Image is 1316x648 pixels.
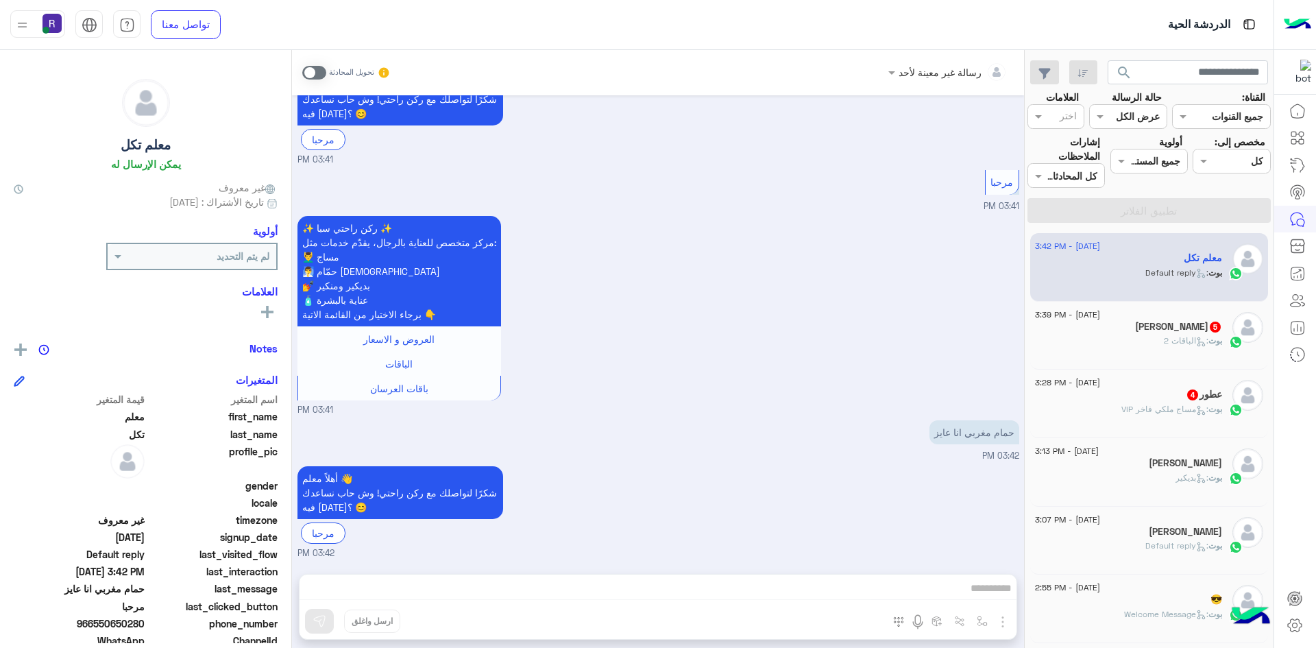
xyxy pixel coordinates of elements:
[301,523,345,544] div: مرحبا
[929,420,1019,444] p: 17/8/2025, 3:42 PM
[297,404,333,417] span: 03:41 PM
[249,342,278,355] h6: Notes
[1287,60,1311,84] img: 322853014244696
[1175,472,1208,483] span: : بديكير
[147,392,278,407] span: اسم المتغير
[14,581,145,596] span: حمام مغربي انا عايز
[1035,581,1100,594] span: [DATE] - 2:55 PM
[1208,609,1222,619] span: بوت
[1027,198,1271,223] button: تطبيق الفلاتر
[1208,540,1222,551] span: بوت
[14,344,27,356] img: add
[1135,321,1222,333] h5: Imad Bushra
[236,374,278,386] h6: المتغيرات
[14,513,145,527] span: غير معروف
[1215,134,1265,149] label: مخصص إلى:
[147,547,278,562] span: last_visited_flow
[1159,134,1182,149] label: أولوية
[113,10,141,39] a: tab
[301,129,345,150] div: مرحبا
[14,599,145,614] span: مرحبا
[1168,16,1230,34] p: الدردشة الحية
[14,16,31,34] img: profile
[297,154,333,167] span: 03:41 PM
[14,547,145,562] span: Default reply
[14,392,145,407] span: قيمة المتغير
[1208,335,1222,346] span: بوت
[253,225,278,237] h6: أولوية
[1210,594,1222,605] h5: 😎
[1145,267,1208,278] span: : Default reply
[147,513,278,527] span: timezone
[147,581,278,596] span: last_message
[1145,540,1208,551] span: : Default reply
[1164,335,1208,346] span: : الباقات 2
[297,216,501,326] p: 17/8/2025, 3:41 PM
[1229,403,1243,417] img: WhatsApp
[1208,404,1222,414] span: بوت
[151,10,221,39] a: تواصل معنا
[1229,267,1243,280] img: WhatsApp
[1232,448,1263,479] img: defaultAdmin.png
[169,195,264,209] span: تاريخ الأشتراك : [DATE]
[344,610,400,633] button: ارسل واغلق
[14,616,145,631] span: 966550650280
[1116,64,1132,81] span: search
[297,466,503,519] p: 17/8/2025, 3:42 PM
[1242,90,1265,104] label: القناة:
[1229,472,1243,485] img: WhatsApp
[1112,90,1162,104] label: حالة الرسالة
[147,530,278,544] span: signup_date
[110,444,145,479] img: defaultAdmin.png
[147,496,278,510] span: locale
[1284,10,1311,39] img: Logo
[14,530,145,544] span: 2025-08-17T12:41:16.402Z
[329,67,374,78] small: تحويل المحادثة
[1121,404,1208,414] span: : مساج ملكي فاخر VIP
[119,17,135,33] img: tab
[82,17,97,33] img: tab
[147,444,278,476] span: profile_pic
[14,427,145,442] span: تكل
[1232,585,1263,616] img: defaultAdmin.png
[1027,134,1100,164] label: إشارات الملاحظات
[1232,380,1263,411] img: defaultAdmin.png
[297,547,334,560] span: 03:42 PM
[219,180,278,195] span: غير معروف
[1241,16,1258,33] img: tab
[982,451,1019,461] span: 03:42 PM
[1035,309,1100,321] span: [DATE] - 3:39 PM
[147,427,278,442] span: last_name
[1149,526,1222,538] h5: محيل بن نهيتان
[1229,335,1243,349] img: WhatsApp
[14,564,145,579] span: 2025-08-17T12:42:41.414Z
[1149,457,1222,469] h5: Abdulrhman Alzhrani
[42,14,62,33] img: userImage
[1232,312,1263,343] img: defaultAdmin.png
[14,634,145,648] span: 2
[1186,389,1222,400] h5: عطور
[1060,108,1079,126] div: اختر
[1046,90,1079,104] label: العلامات
[1232,243,1263,274] img: defaultAdmin.png
[121,137,171,153] h5: معلم تكل
[1227,593,1275,641] img: hulul-logo.png
[1208,472,1222,483] span: بوت
[14,496,145,510] span: null
[1108,60,1141,90] button: search
[1187,389,1198,400] span: 4
[370,383,428,394] span: باقات العرسان
[1035,445,1099,457] span: [DATE] - 3:13 PM
[1124,609,1208,619] span: : Welcome Message
[38,344,49,355] img: notes
[147,564,278,579] span: last_interaction
[1210,322,1221,333] span: 5
[123,80,169,126] img: defaultAdmin.png
[1184,252,1222,264] h5: معلم تكل
[1208,267,1222,278] span: بوت
[14,285,278,298] h6: العلامات
[111,158,181,170] h6: يمكن الإرسال له
[147,599,278,614] span: last_clicked_button
[1229,540,1243,554] img: WhatsApp
[990,176,1013,188] span: مرحبا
